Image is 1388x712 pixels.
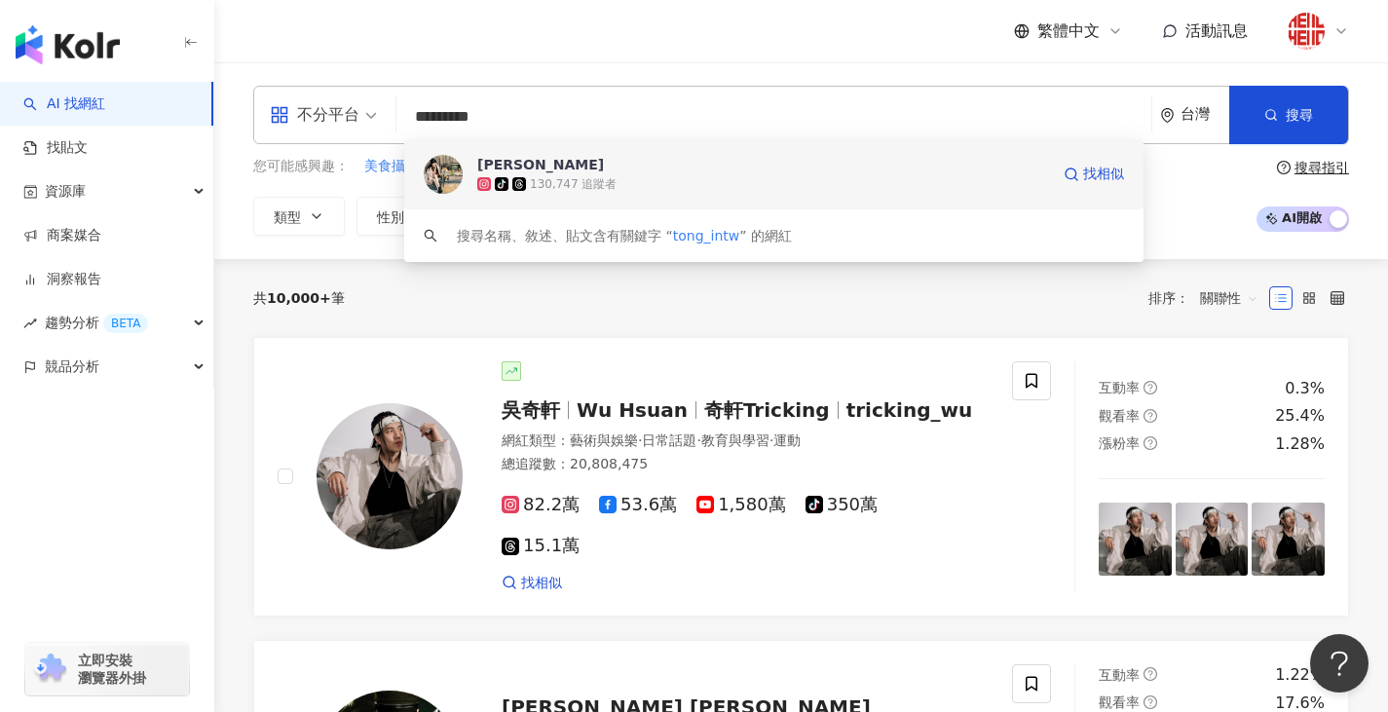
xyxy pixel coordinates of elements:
[270,105,289,125] span: appstore
[377,209,404,225] span: 性別
[1252,503,1325,576] img: post-image
[1275,664,1325,686] div: 1.22%
[1286,107,1313,123] span: 搜尋
[1275,433,1325,455] div: 1.28%
[1277,161,1291,174] span: question-circle
[701,432,769,448] span: 教育與學習
[1099,435,1140,451] span: 漲粉率
[1288,13,1325,50] img: %E5%A5%BD%E4%BA%8Blogo20180824.png
[570,432,638,448] span: 藝術與娛樂
[1285,378,1325,399] div: 0.3%
[1064,155,1124,194] a: 找相似
[364,157,419,176] span: 美食攝影
[1181,106,1229,123] div: 台灣
[1148,282,1269,314] div: 排序：
[530,176,617,193] div: 130,747 追蹤者
[1144,695,1157,709] span: question-circle
[502,536,580,556] span: 15.1萬
[1144,381,1157,394] span: question-circle
[31,654,69,685] img: chrome extension
[806,495,878,515] span: 350萬
[253,290,345,306] div: 共 筆
[16,25,120,64] img: logo
[1099,380,1140,395] span: 互動率
[1144,667,1157,681] span: question-circle
[521,574,562,593] span: 找相似
[23,94,105,114] a: searchAI 找網紅
[769,432,773,448] span: ·
[25,643,189,695] a: chrome extension立即安裝 瀏覽器外掛
[477,155,604,174] div: [PERSON_NAME]
[45,345,99,389] span: 競品分析
[502,495,580,515] span: 82.2萬
[253,197,345,236] button: 類型
[773,432,801,448] span: 運動
[457,225,792,246] div: 搜尋名稱、敘述、貼文含有關鍵字 “ ” 的網紅
[1160,108,1175,123] span: environment
[1083,165,1124,184] span: 找相似
[45,301,148,345] span: 趨勢分析
[253,337,1349,618] a: KOL Avatar吳奇軒Wu Hsuan奇軒Trickingtricking_wu網紅類型：藝術與娛樂·日常話題·教育與學習·運動總追蹤數：20,808,47582.2萬53.6萬1,580萬...
[1185,21,1248,40] span: 活動訊息
[1176,503,1249,576] img: post-image
[23,270,101,289] a: 洞察報告
[642,432,696,448] span: 日常話題
[502,398,560,422] span: 吳奇軒
[270,99,359,131] div: 不分平台
[78,652,146,687] span: 立即安裝 瀏覽器外掛
[673,228,740,244] span: tong_intw
[502,574,562,593] a: 找相似
[1037,20,1100,42] span: 繁體中文
[23,226,101,245] a: 商案媒合
[424,229,437,243] span: search
[704,398,830,422] span: 奇軒Tricking
[23,138,88,158] a: 找貼文
[1099,694,1140,710] span: 觀看率
[267,290,331,306] span: 10,000+
[599,495,677,515] span: 53.6萬
[45,169,86,213] span: 資源庫
[502,431,989,451] div: 網紅類型 ：
[317,403,463,549] img: KOL Avatar
[577,398,688,422] span: Wu Hsuan
[1275,405,1325,427] div: 25.4%
[1310,634,1369,693] iframe: Help Scout Beacon - Open
[1099,408,1140,424] span: 觀看率
[696,495,786,515] span: 1,580萬
[1200,282,1258,314] span: 關聯性
[23,317,37,330] span: rise
[638,432,642,448] span: ·
[1294,160,1349,175] div: 搜尋指引
[424,155,463,194] img: KOL Avatar
[1229,86,1348,144] button: 搜尋
[502,455,989,474] div: 總追蹤數 ： 20,808,475
[696,432,700,448] span: ·
[363,156,420,177] button: 美食攝影
[356,197,448,236] button: 性別
[1144,436,1157,450] span: question-circle
[1099,503,1172,576] img: post-image
[846,398,973,422] span: tricking_wu
[253,157,349,176] span: 您可能感興趣：
[103,314,148,333] div: BETA
[1099,667,1140,683] span: 互動率
[1144,409,1157,423] span: question-circle
[274,209,301,225] span: 類型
